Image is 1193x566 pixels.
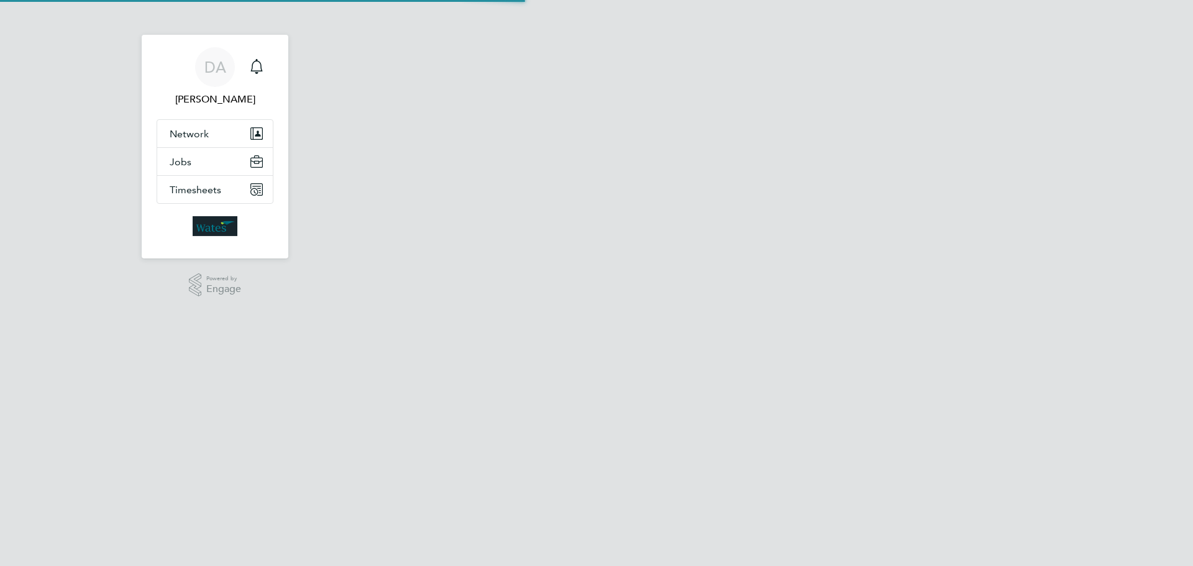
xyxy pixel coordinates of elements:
button: Network [157,120,273,147]
a: Go to home page [157,216,273,236]
a: DA[PERSON_NAME] [157,47,273,107]
span: Powered by [206,273,241,284]
a: Powered byEngage [189,273,242,297]
span: Network [170,128,209,140]
span: Jobs [170,156,191,168]
span: Timesheets [170,184,221,196]
button: Jobs [157,148,273,175]
nav: Main navigation [142,35,288,258]
span: Dimitar Aleksiev [157,92,273,107]
span: Engage [206,284,241,294]
span: DA [204,59,226,75]
button: Timesheets [157,176,273,203]
img: wates-logo-retina.png [193,216,237,236]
